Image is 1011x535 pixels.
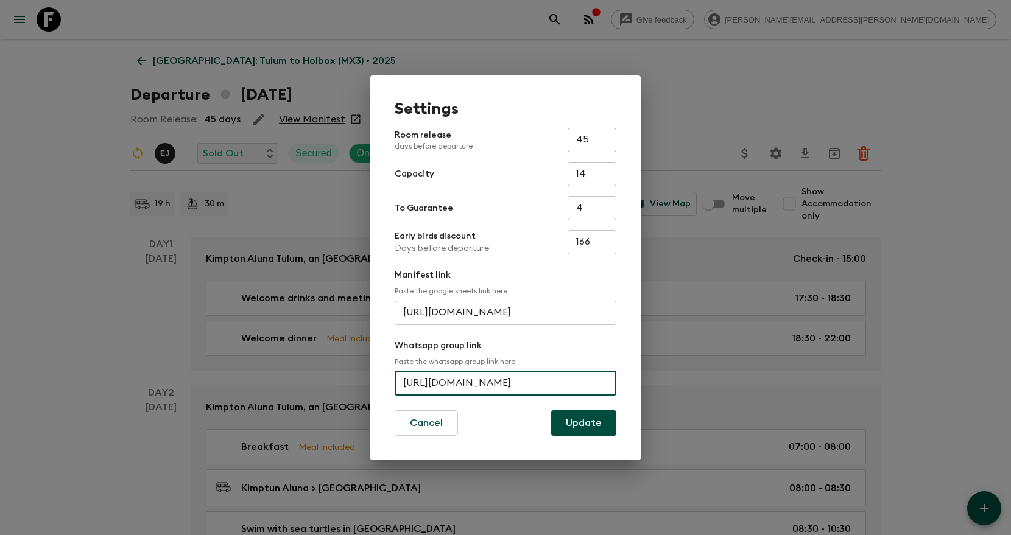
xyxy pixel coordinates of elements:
[568,128,616,152] input: e.g. 30
[395,410,458,436] button: Cancel
[395,357,616,366] p: Paste the whatsapp group link here
[395,286,616,296] p: Paste the google sheets link here
[395,269,616,281] p: Manifest link
[395,301,616,325] input: e.g. https://docs.google.com/spreadsheets/d/1P7Zz9v8J0vXy1Q/edit#gid=0
[395,242,491,254] p: Days before departure.
[551,410,616,436] button: Update
[568,162,616,186] input: e.g. 14
[395,202,453,214] p: To Guarantee
[395,168,434,180] p: Capacity
[395,129,473,151] p: Room release
[395,371,616,396] input: e.g. https://chat.whatsapp.com/...
[395,100,616,118] h1: Settings
[568,196,616,220] input: e.g. 4
[395,230,491,242] p: Early birds discount
[395,340,616,352] p: Whatsapp group link
[568,230,616,254] input: e.g. 180
[395,141,473,151] p: days before departure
